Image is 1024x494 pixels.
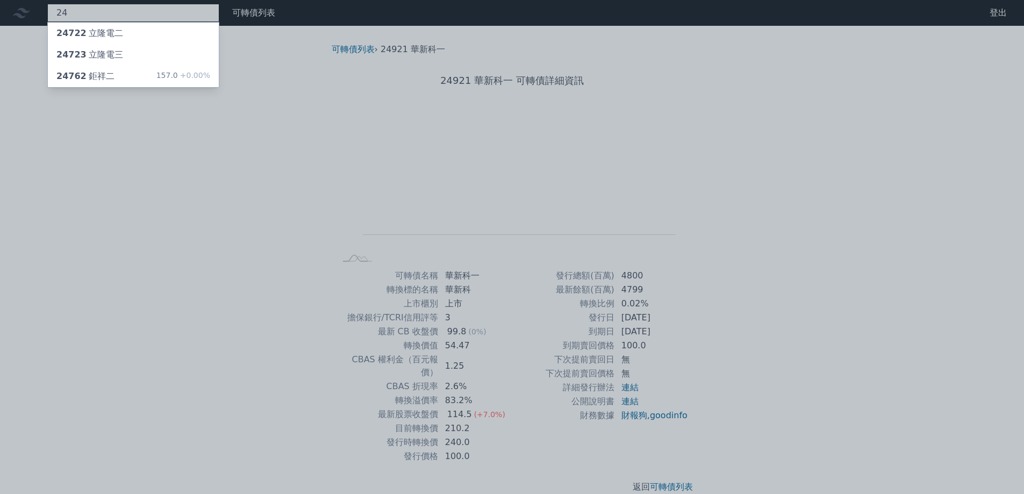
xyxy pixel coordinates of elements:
div: 立隆電三 [56,48,123,61]
span: 24722 [56,28,87,38]
a: 24762鉅祥二 157.0+0.00% [48,66,219,87]
div: 鉅祥二 [56,70,114,83]
span: 24723 [56,49,87,60]
a: 24723立隆電三 [48,44,219,66]
div: 157.0 [156,70,210,83]
a: 24722立隆電二 [48,23,219,44]
span: 24762 [56,71,87,81]
div: 立隆電二 [56,27,123,40]
span: +0.00% [178,71,210,80]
